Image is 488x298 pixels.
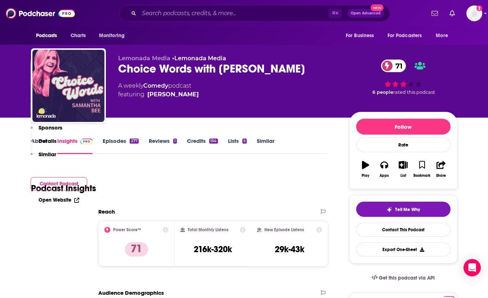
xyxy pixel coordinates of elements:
button: Share [431,156,450,182]
p: Similar [39,151,56,158]
span: Open Advanced [351,12,381,15]
div: 277 [130,139,138,144]
button: List [394,156,412,182]
span: Tell Me Why [395,207,420,212]
img: Choice Words with Samantha Bee [32,50,104,122]
button: Export One-Sheet [356,242,451,257]
span: featuring [118,90,199,99]
span: Podcasts [36,31,57,41]
h2: Power Score™ [113,227,141,232]
a: Open Website [39,197,79,203]
img: tell me why sparkle [386,207,392,212]
a: 71 [381,60,406,72]
button: Similar [31,151,56,164]
a: Samantha Bee [147,90,199,99]
button: open menu [94,29,134,43]
span: Logged in as WorldWide452 [466,5,482,21]
button: open menu [383,29,433,43]
div: List [400,174,406,178]
span: For Podcasters [388,31,422,41]
button: Show profile menu [466,5,482,21]
div: 154 [209,139,218,144]
span: rated this podcast [393,89,435,95]
span: Lemonada Media [118,55,170,62]
a: Get this podcast via API [366,269,441,287]
a: Lists5 [228,137,247,154]
svg: Add a profile image [476,5,482,11]
div: Play [362,174,369,178]
button: open menu [431,29,457,43]
input: Search podcasts, credits, & more... [139,8,328,19]
a: Show notifications dropdown [429,7,441,19]
h2: Audience Demographics [98,289,164,296]
h3: 216k-320k [194,244,232,255]
span: Monitoring [99,31,125,41]
div: Open Intercom Messenger [464,259,481,276]
h2: Total Monthly Listens [188,227,228,232]
a: Lemonada Media [174,55,226,62]
a: Show notifications dropdown [447,7,458,19]
h3: 29k-43k [275,244,304,255]
p: 71 [125,242,148,257]
div: Share [436,174,446,178]
button: Bookmark [413,156,431,182]
button: Apps [375,156,394,182]
a: Reviews1 [149,137,177,154]
button: open menu [31,29,67,43]
a: Episodes277 [103,137,138,154]
a: Contact This Podcast [356,223,451,237]
span: For Business [346,31,374,41]
img: Podchaser - Follow, Share and Rate Podcasts [6,6,75,20]
div: Search podcasts, credits, & more... [119,5,390,22]
div: Bookmark [413,174,430,178]
button: open menu [341,29,383,43]
span: 71 [388,60,406,72]
img: User Profile [466,5,482,21]
span: Get this podcast via API [379,275,435,281]
div: Rate [356,137,451,152]
button: tell me why sparkleTell Me Why [356,202,451,217]
button: Play [356,156,375,182]
button: Open AdvancedNew [348,9,384,18]
a: Similar [257,137,274,154]
span: More [436,31,448,41]
h2: New Episode Listens [264,227,304,232]
h2: Reach [98,208,115,215]
div: Apps [380,174,389,178]
div: 5 [242,139,247,144]
button: Details [31,137,57,151]
div: 1 [173,139,177,144]
a: Comedy [143,82,168,89]
span: • [172,55,226,62]
button: Follow [356,119,451,135]
a: Charts [66,29,90,43]
p: Details [39,137,57,144]
div: A weekly podcast [118,82,199,99]
a: Credits154 [187,137,218,154]
span: Charts [71,31,86,41]
span: 6 people [372,89,393,95]
span: New [371,4,384,11]
button: Contact Podcast [31,177,87,190]
div: 71 6 peoplerated this podcast [349,55,457,100]
span: ⌘ K [328,9,342,18]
